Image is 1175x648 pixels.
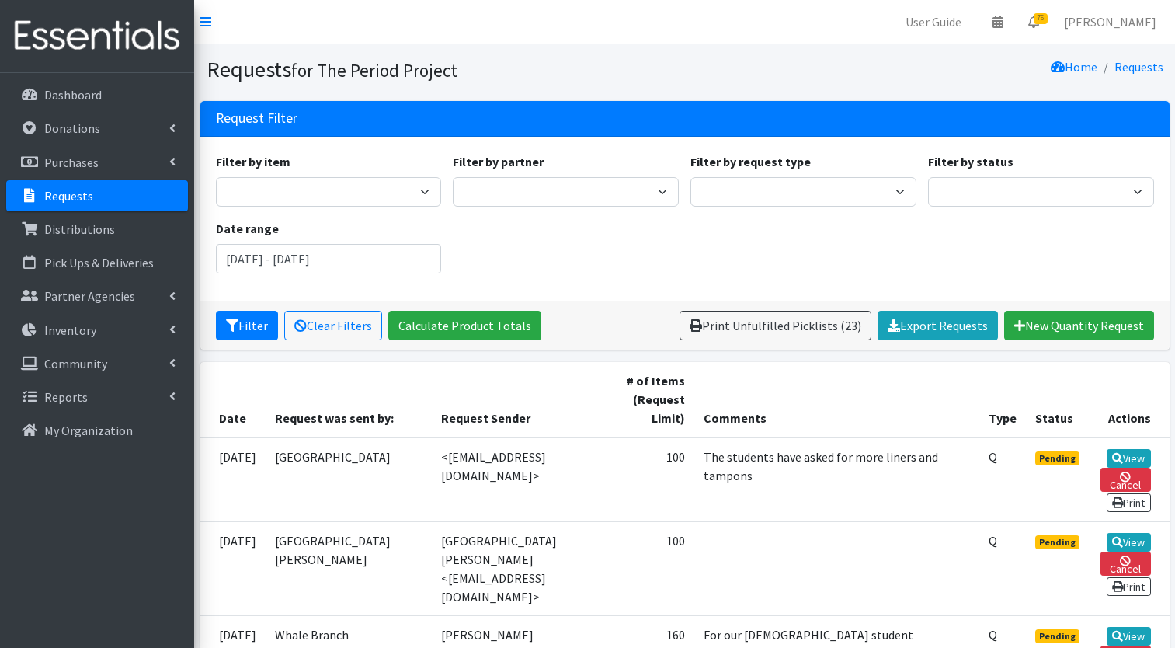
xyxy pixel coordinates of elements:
[893,6,974,37] a: User Guide
[1035,629,1079,643] span: Pending
[453,152,544,171] label: Filter by partner
[266,521,432,615] td: [GEOGRAPHIC_DATA][PERSON_NAME]
[291,59,457,82] small: for The Period Project
[694,437,979,522] td: The students have asked for more liners and tampons
[44,221,115,237] p: Distributions
[432,362,617,437] th: Request Sender
[216,311,278,340] button: Filter
[44,155,99,170] p: Purchases
[1016,6,1052,37] a: 76
[6,381,188,413] a: Reports
[44,322,96,338] p: Inventory
[617,437,694,522] td: 100
[216,244,442,273] input: January 1, 2011 - December 31, 2011
[1052,6,1169,37] a: [PERSON_NAME]
[44,255,154,270] p: Pick Ups & Deliveries
[1114,59,1163,75] a: Requests
[989,627,997,643] abbr: Quantity
[216,110,297,127] h3: Request Filter
[1091,362,1170,437] th: Actions
[1004,311,1154,340] a: New Quantity Request
[284,311,382,340] a: Clear Filters
[216,219,279,238] label: Date range
[979,362,1026,437] th: Type
[1107,577,1151,596] a: Print
[44,423,133,438] p: My Organization
[6,247,188,278] a: Pick Ups & Deliveries
[6,415,188,446] a: My Organization
[6,214,188,245] a: Distributions
[1034,13,1048,24] span: 76
[1100,468,1151,492] a: Cancel
[989,533,997,549] abbr: Quantity
[6,315,188,346] a: Inventory
[6,280,188,312] a: Partner Agencies
[617,362,694,437] th: # of Items (Request Limit)
[6,10,188,62] img: HumanEssentials
[432,437,617,522] td: <[EMAIL_ADDRESS][DOMAIN_NAME]>
[6,180,188,211] a: Requests
[617,521,694,615] td: 100
[694,362,979,437] th: Comments
[216,152,290,171] label: Filter by item
[1035,451,1079,465] span: Pending
[1107,627,1151,646] a: View
[1051,59,1097,75] a: Home
[1107,449,1151,468] a: View
[680,311,871,340] a: Print Unfulfilled Picklists (23)
[1107,493,1151,512] a: Print
[1100,552,1151,576] a: Cancel
[44,87,102,103] p: Dashboard
[44,288,135,304] p: Partner Agencies
[6,79,188,110] a: Dashboard
[6,113,188,144] a: Donations
[1035,535,1079,549] span: Pending
[200,437,266,522] td: [DATE]
[1107,533,1151,552] a: View
[44,356,107,371] p: Community
[878,311,998,340] a: Export Requests
[989,449,997,465] abbr: Quantity
[44,188,93,204] p: Requests
[44,389,88,405] p: Reports
[6,147,188,178] a: Purchases
[44,120,100,136] p: Donations
[432,521,617,615] td: [GEOGRAPHIC_DATA][PERSON_NAME] <[EMAIL_ADDRESS][DOMAIN_NAME]>
[928,152,1013,171] label: Filter by status
[200,521,266,615] td: [DATE]
[266,362,432,437] th: Request was sent by:
[200,362,266,437] th: Date
[1026,362,1091,437] th: Status
[690,152,811,171] label: Filter by request type
[388,311,541,340] a: Calculate Product Totals
[207,56,680,83] h1: Requests
[266,437,432,522] td: [GEOGRAPHIC_DATA]
[6,348,188,379] a: Community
